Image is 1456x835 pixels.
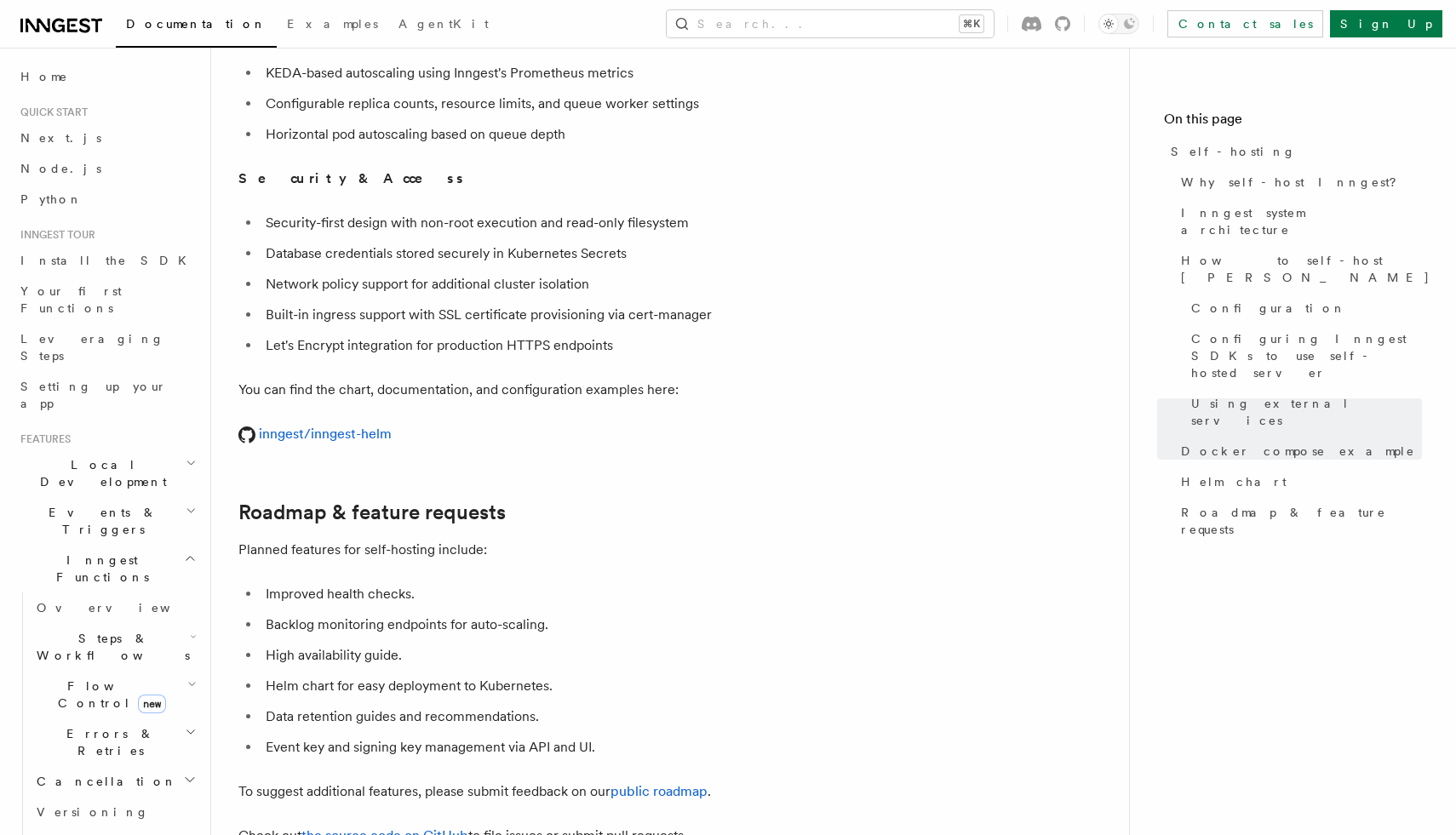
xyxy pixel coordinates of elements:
[1184,323,1422,388] a: Configuring Inngest SDKs to use self-hosted server
[277,5,388,46] a: Examples
[261,303,920,327] li: Built-in ingress support with SSL certificate provisioning via cert-manager
[261,674,920,698] li: Helm chart for easy deployment to Kubernetes.
[1098,14,1139,34] button: Toggle dark mode
[14,504,186,538] span: Events & Triggers
[261,613,920,637] li: Backlog monitoring endpoints for auto-scaling.
[30,797,200,827] a: Versioning
[1184,388,1422,436] a: Using external services
[14,184,200,214] a: Python
[1174,497,1422,545] a: Roadmap & feature requests
[30,718,200,766] button: Errors & Retries
[1191,395,1422,429] span: Using external services
[610,783,708,799] a: public roadmap
[14,371,200,419] a: Setting up your app
[261,272,920,296] li: Network policy support for additional cluster isolation
[667,10,994,37] button: Search...⌘K
[14,456,186,490] span: Local Development
[37,805,149,819] span: Versioning
[37,601,212,615] span: Overview
[30,766,200,797] button: Cancellation
[14,153,200,184] a: Node.js
[238,378,920,402] p: You can find the chart, documentation, and configuration examples here:
[14,497,200,545] button: Events & Triggers
[1174,197,1422,245] a: Inngest system architecture
[1164,109,1422,136] h4: On this page
[1174,245,1422,293] a: How to self-host [PERSON_NAME]
[138,695,166,713] span: new
[1174,466,1422,497] a: Helm chart
[20,192,83,206] span: Python
[238,780,920,804] p: To suggest additional features, please submit feedback on our .
[261,211,920,235] li: Security-first design with non-root execution and read-only filesystem
[261,61,920,85] li: KEDA-based autoscaling using Inngest's Prometheus metrics
[1191,330,1422,381] span: Configuring Inngest SDKs to use self-hosted server
[20,332,164,363] span: Leveraging Steps
[261,643,920,667] li: High availability guide.
[20,284,122,315] span: Your first Functions
[116,5,277,48] a: Documentation
[30,623,200,671] button: Steps & Workflows
[30,725,185,759] span: Errors & Retries
[30,678,187,712] span: Flow Control
[1174,167,1422,197] a: Why self-host Inngest?
[14,123,200,153] a: Next.js
[1181,252,1430,286] span: How to self-host [PERSON_NAME]
[1181,504,1422,538] span: Roadmap & feature requests
[1181,443,1415,460] span: Docker compose example
[30,671,200,718] button: Flow Controlnew
[1181,204,1422,238] span: Inngest system architecture
[14,228,95,242] span: Inngest tour
[1184,293,1422,323] a: Configuration
[20,162,101,175] span: Node.js
[14,106,88,119] span: Quick start
[1171,143,1296,160] span: Self-hosting
[14,449,200,497] button: Local Development
[1174,436,1422,466] a: Docker compose example
[1330,10,1442,37] a: Sign Up
[1181,174,1408,191] span: Why self-host Inngest?
[20,254,197,267] span: Install the SDK
[261,334,920,357] li: Let's Encrypt integration for production HTTPS endpoints
[1164,136,1422,167] a: Self-hosting
[20,380,167,410] span: Setting up your app
[126,17,267,31] span: Documentation
[238,426,392,442] a: inngest/inngest-helm
[1191,300,1346,317] span: Configuration
[14,61,200,92] a: Home
[20,68,68,85] span: Home
[1167,10,1323,37] a: Contact sales
[287,17,378,31] span: Examples
[30,630,190,664] span: Steps & Workflows
[20,131,101,145] span: Next.js
[14,323,200,371] a: Leveraging Steps
[238,538,920,562] p: Planned features for self-hosting include:
[14,245,200,276] a: Install the SDK
[14,552,184,586] span: Inngest Functions
[14,276,200,323] a: Your first Functions
[14,432,71,446] span: Features
[261,705,920,729] li: Data retention guides and recommendations.
[1181,473,1287,490] span: Helm chart
[960,15,983,32] kbd: ⌘K
[14,545,200,592] button: Inngest Functions
[30,592,200,623] a: Overview
[398,17,489,31] span: AgentKit
[388,5,499,46] a: AgentKit
[261,582,920,606] li: Improved health checks.
[30,773,177,790] span: Cancellation
[238,500,506,524] a: Roadmap & feature requests
[261,92,920,116] li: Configurable replica counts, resource limits, and queue worker settings
[261,123,920,146] li: Horizontal pod autoscaling based on queue depth
[261,735,920,759] li: Event key and signing key management via API and UI.
[261,242,920,266] li: Database credentials stored securely in Kubernetes Secrets
[238,170,466,186] strong: Security & Access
